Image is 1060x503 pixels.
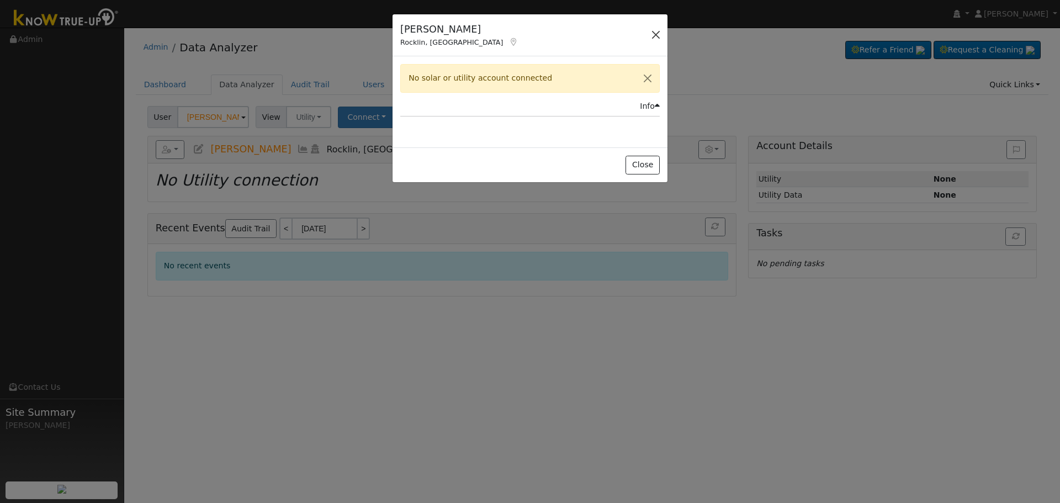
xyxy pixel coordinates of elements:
[400,38,503,46] span: Rocklin, [GEOGRAPHIC_DATA]
[508,38,518,46] a: Map
[626,156,659,174] button: Close
[636,65,659,92] button: Close
[400,64,660,92] div: No solar or utility account connected
[640,100,660,112] div: Info
[400,22,518,36] h5: [PERSON_NAME]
